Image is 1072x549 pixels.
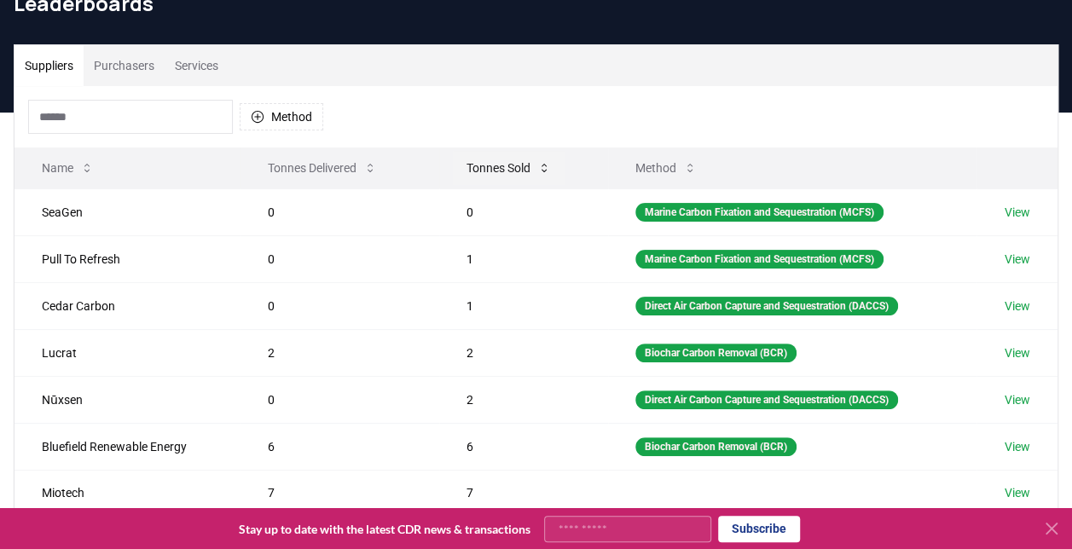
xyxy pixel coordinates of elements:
[635,344,797,362] div: Biochar Carbon Removal (BCR)
[254,151,391,185] button: Tonnes Delivered
[1004,251,1029,268] a: View
[635,250,884,269] div: Marine Carbon Fixation and Sequestration (MCFS)
[14,423,240,470] td: Bluefield Renewable Energy
[14,470,240,515] td: Miotech
[439,188,608,235] td: 0
[240,282,439,329] td: 0
[439,470,608,515] td: 7
[439,282,608,329] td: 1
[1004,484,1029,501] a: View
[84,45,165,86] button: Purchasers
[28,151,107,185] button: Name
[165,45,229,86] button: Services
[635,203,884,222] div: Marine Carbon Fixation and Sequestration (MCFS)
[240,376,439,423] td: 0
[635,297,898,315] div: Direct Air Carbon Capture and Sequestration (DACCS)
[240,470,439,515] td: 7
[439,329,608,376] td: 2
[1004,438,1029,455] a: View
[240,188,439,235] td: 0
[240,423,439,470] td: 6
[1004,344,1029,361] a: View
[14,282,240,329] td: Cedar Carbon
[622,151,710,185] button: Method
[1004,391,1029,408] a: View
[439,376,608,423] td: 2
[635,437,797,456] div: Biochar Carbon Removal (BCR)
[439,235,608,282] td: 1
[14,235,240,282] td: Pull To Refresh
[453,151,565,185] button: Tonnes Sold
[1004,204,1029,221] a: View
[14,188,240,235] td: SeaGen
[14,376,240,423] td: Nūxsen
[240,235,439,282] td: 0
[14,45,84,86] button: Suppliers
[14,329,240,376] td: Lucrat
[240,329,439,376] td: 2
[635,390,898,409] div: Direct Air Carbon Capture and Sequestration (DACCS)
[240,103,323,130] button: Method
[439,423,608,470] td: 6
[1004,298,1029,315] a: View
